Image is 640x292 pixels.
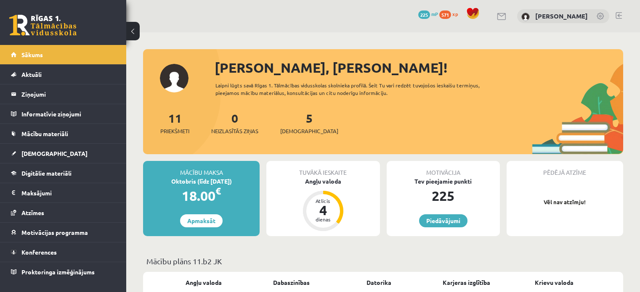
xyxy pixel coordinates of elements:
[273,278,310,287] a: Dabaszinības
[11,163,116,183] a: Digitālie materiāli
[366,278,391,287] a: Datorika
[11,203,116,222] a: Atzīmes
[21,71,42,78] span: Aktuāli
[387,177,500,186] div: Tev pieejamie punkti
[143,177,260,186] div: Oktobris (līdz [DATE])
[21,51,43,58] span: Sākums
[439,11,451,19] span: 571
[21,104,116,124] legend: Informatīvie ziņojumi
[11,84,116,104] a: Ziņojumi
[266,177,380,232] a: Angļu valoda Atlicis 4 dienas
[311,203,336,217] div: 4
[439,11,462,17] a: 571 xp
[21,183,116,203] legend: Maksājumi
[11,144,116,163] a: [DEMOGRAPHIC_DATA]
[280,110,338,135] a: 5[DEMOGRAPHIC_DATA]
[11,223,116,242] a: Motivācijas programma
[160,110,189,135] a: 11Priekšmeti
[266,177,380,186] div: Angļu valoda
[143,161,260,177] div: Mācību maksa
[535,12,588,20] a: [PERSON_NAME]
[419,214,467,227] a: Piedāvājumi
[11,104,116,124] a: Informatīvie ziņojumi
[21,248,57,256] span: Konferences
[311,198,336,203] div: Atlicis
[418,11,438,17] a: 225 mP
[160,127,189,135] span: Priekšmeti
[443,278,490,287] a: Karjeras izglītība
[387,186,500,206] div: 225
[211,110,258,135] a: 0Neizlasītās ziņas
[9,15,77,36] a: Rīgas 1. Tālmācības vidusskola
[211,127,258,135] span: Neizlasītās ziņas
[11,183,116,203] a: Maksājumi
[215,82,504,97] div: Laipni lūgts savā Rīgas 1. Tālmācības vidusskolas skolnieka profilā. Šeit Tu vari redzēt tuvojošo...
[186,278,222,287] a: Angļu valoda
[180,214,223,227] a: Apmaksāt
[507,161,623,177] div: Pēdējā atzīme
[146,255,620,267] p: Mācību plāns 11.b2 JK
[11,124,116,143] a: Mācību materiāli
[11,242,116,262] a: Konferences
[21,84,116,104] legend: Ziņojumi
[21,169,72,177] span: Digitālie materiāli
[215,185,221,197] span: €
[521,13,530,21] img: Arnolds Mikuličs
[215,58,623,78] div: [PERSON_NAME], [PERSON_NAME]!
[431,11,438,17] span: mP
[11,262,116,281] a: Proktoringa izmēģinājums
[21,209,44,216] span: Atzīmes
[21,150,88,157] span: [DEMOGRAPHIC_DATA]
[21,229,88,236] span: Motivācijas programma
[143,186,260,206] div: 18.00
[21,130,68,137] span: Mācību materiāli
[511,198,619,206] p: Vēl nav atzīmju!
[387,161,500,177] div: Motivācija
[418,11,430,19] span: 225
[280,127,338,135] span: [DEMOGRAPHIC_DATA]
[266,161,380,177] div: Tuvākā ieskaite
[11,45,116,64] a: Sākums
[11,65,116,84] a: Aktuāli
[452,11,458,17] span: xp
[311,217,336,222] div: dienas
[535,278,574,287] a: Krievu valoda
[21,268,95,276] span: Proktoringa izmēģinājums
